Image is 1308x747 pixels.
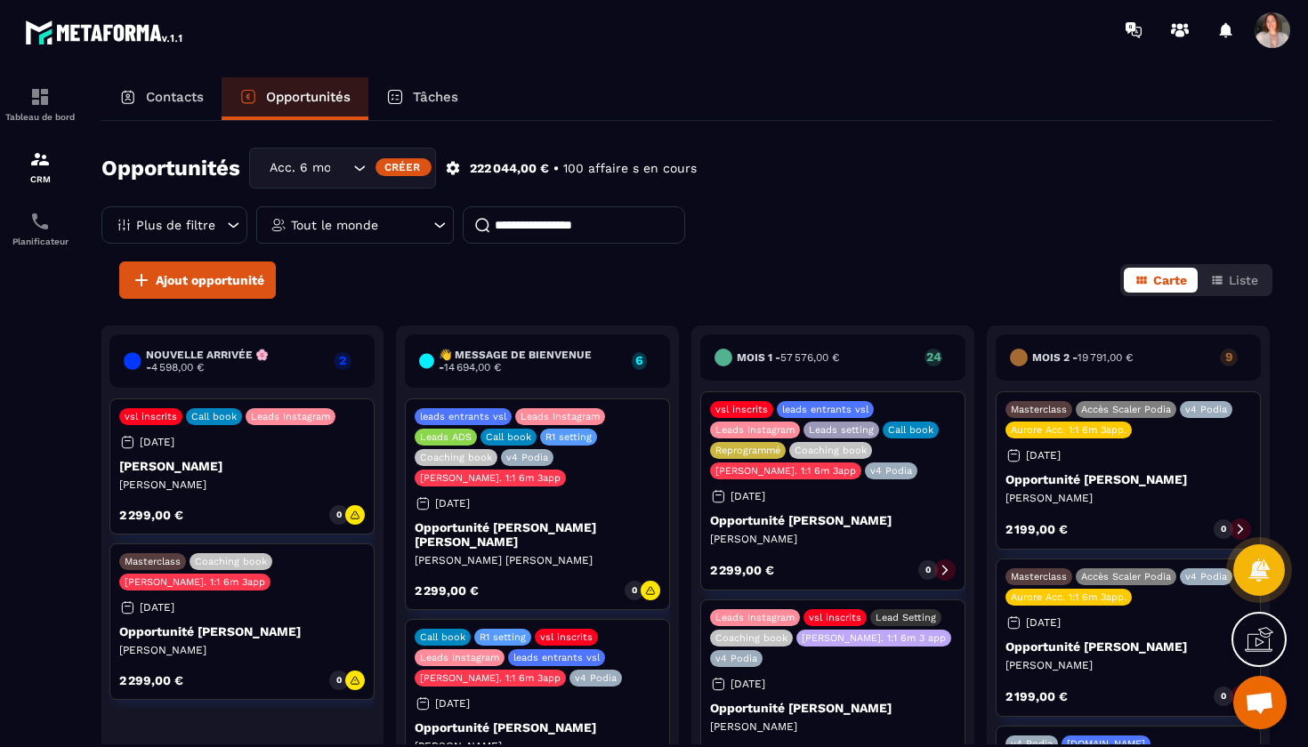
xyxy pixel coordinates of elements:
p: Coaching book [715,632,787,644]
p: Leads Instagram [251,411,330,422]
p: [DATE] [435,697,470,710]
p: v4 Podia [1185,571,1227,582]
p: 0 [925,564,931,576]
p: Tout le monde [291,219,378,231]
p: R1 setting [480,631,526,643]
p: vsl inscrits [715,404,768,415]
span: 19 791,00 € [1078,351,1133,364]
p: [DATE] [731,490,765,502]
p: Masterclass [1011,571,1067,582]
p: 9 [1220,350,1238,363]
span: Liste [1229,273,1258,287]
p: Opportunité [PERSON_NAME] [1005,472,1251,486]
h2: Opportunités [101,150,240,186]
p: Coaching book [795,445,867,456]
p: [PERSON_NAME] [119,459,365,473]
p: 0 [336,674,342,687]
p: [PERSON_NAME] [710,719,956,734]
p: leads entrants vsl [420,411,506,422]
p: v4 Podia [575,672,617,684]
p: Plus de filtre [136,219,215,231]
p: 100 affaire s en cours [563,160,697,177]
p: Masterclass [125,556,181,567]
p: Leads ADS [420,431,472,443]
p: Lead Setting [876,612,936,623]
p: Leads Instagram [420,652,499,663]
p: vsl inscrits [809,612,861,623]
p: v4 Podia [870,465,912,477]
p: 2 199,00 € [1005,690,1068,703]
a: Ouvrir le chat [1233,676,1287,729]
span: 57 576,00 € [780,351,839,364]
p: 2 299,00 € [710,564,774,576]
p: Coaching book [420,452,492,463]
span: Ajout opportunité [156,271,264,289]
p: Leads Instagram [715,424,795,436]
p: 2 199,00 € [1005,523,1068,535]
p: [PERSON_NAME] [1005,658,1251,672]
p: Call book [191,411,237,422]
p: v4 Podia [715,653,757,664]
p: Opportunités [266,89,351,105]
h6: Nouvelle arrivée 🌸 - [146,349,326,373]
p: • [553,160,559,177]
p: Leads Instagram [715,612,795,623]
p: [PERSON_NAME] [710,532,956,546]
p: 6 [632,354,647,366]
p: Opportunité [PERSON_NAME] [1005,639,1251,654]
img: formation [29,149,51,170]
p: Tâches [413,89,458,105]
a: formationformationTableau de bord [4,73,76,135]
button: Ajout opportunité [119,261,276,299]
img: scheduler [29,211,51,232]
p: 0 [336,509,342,521]
p: [PERSON_NAME]. 1:1 6m 3app [420,672,561,684]
p: R1 setting [545,431,592,443]
p: [PERSON_NAME]. 1:1 6m 3app [125,576,265,588]
p: [PERSON_NAME]. 1:1 6m 3app [420,472,561,484]
p: [PERSON_NAME]. 1:1 6m 3 app [802,632,946,644]
p: 2 299,00 € [119,674,183,687]
p: [PERSON_NAME] [1005,491,1251,505]
p: Opportunité [PERSON_NAME] [415,720,660,735]
img: logo [25,16,185,48]
p: 222 044,00 € [470,160,549,177]
a: Contacts [101,77,222,120]
p: 0 [1221,523,1226,535]
p: Accès Scaler Podia [1081,571,1171,582]
p: Aurore Acc. 1:1 6m 3app. [1011,591,1126,603]
p: [DATE] [140,436,174,448]
p: Call book [486,431,531,443]
p: [PERSON_NAME] [PERSON_NAME] [415,553,660,567]
a: Opportunités [222,77,368,120]
p: Leads Instagram [521,411,600,422]
p: Opportunité [PERSON_NAME] [PERSON_NAME] [415,520,660,549]
p: Coaching book [195,556,267,567]
span: Acc. 6 mois - 3 appels [265,158,331,178]
p: Opportunité [PERSON_NAME] [710,513,956,527]
p: Masterclass [1011,404,1067,415]
p: Accès Scaler Podia [1081,404,1171,415]
p: [PERSON_NAME] [119,478,365,492]
p: [DATE] [140,601,174,614]
p: Planificateur [4,237,76,246]
p: Call book [420,631,465,643]
p: vsl inscrits [540,631,593,643]
p: Tableau de bord [4,112,76,122]
p: Contacts [146,89,204,105]
p: Reprogrammé [715,445,780,456]
p: [DATE] [731,678,765,690]
div: Search for option [249,148,436,189]
p: v4 Podia [506,452,548,463]
p: v4 Podia [1185,404,1227,415]
p: 2 299,00 € [119,509,183,521]
h6: Mois 2 - [1032,351,1133,364]
p: vsl inscrits [125,411,177,422]
span: 14 694,00 € [444,361,501,373]
h6: 👋 Message de Bienvenue - [439,349,623,373]
p: Aurore Acc. 1:1 6m 3app. [1011,424,1126,436]
div: Créer [375,158,432,176]
p: 2 [334,354,351,366]
a: formationformationCRM [4,135,76,197]
p: Call book [888,424,933,436]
